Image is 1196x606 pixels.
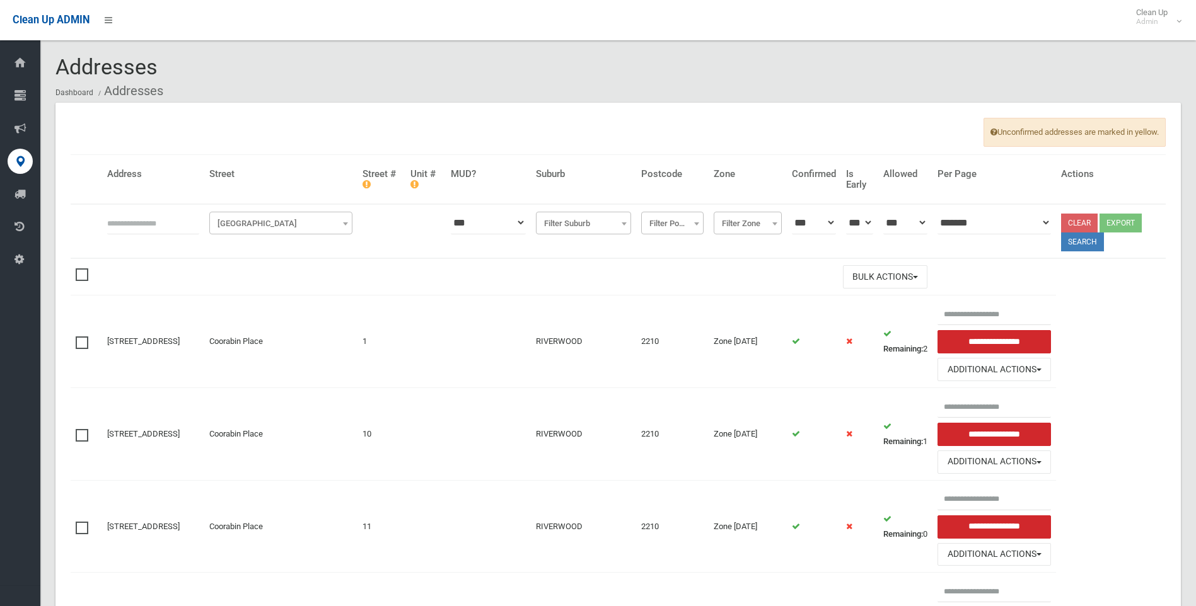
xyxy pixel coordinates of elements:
td: Zone [DATE] [709,388,787,481]
span: Unconfirmed addresses are marked in yellow. [984,118,1166,147]
td: 10 [357,388,406,481]
span: Filter Zone [717,215,779,232]
span: Filter Zone [714,212,782,234]
td: Zone [DATE] [709,480,787,573]
td: RIVERWOOD [531,480,636,573]
span: Filter Suburb [539,215,628,232]
td: 2210 [636,480,709,573]
h4: Unit # [410,169,441,190]
button: Additional Actions [938,358,1051,381]
strong: Remaining: [883,529,923,539]
h4: Per Page [938,169,1051,180]
span: Filter Postcode [644,215,700,232]
td: Coorabin Place [204,295,357,388]
h4: Street [209,169,352,180]
a: [STREET_ADDRESS] [107,522,180,531]
td: Zone [DATE] [709,295,787,388]
td: RIVERWOOD [531,388,636,481]
h4: Is Early [846,169,873,190]
h4: Zone [714,169,782,180]
button: Additional Actions [938,450,1051,474]
a: [STREET_ADDRESS] [107,429,180,438]
span: Filter Street [209,212,352,234]
span: Filter Postcode [641,212,704,234]
td: 2210 [636,388,709,481]
h4: Address [107,169,199,180]
h4: MUD? [451,169,526,180]
td: 0 [878,480,932,573]
td: Coorabin Place [204,480,357,573]
span: Filter Street [212,215,349,232]
h4: Street # [363,169,401,190]
a: [STREET_ADDRESS] [107,336,180,346]
td: Coorabin Place [204,388,357,481]
strong: Remaining: [883,437,923,446]
a: Clear [1061,214,1098,232]
span: Clean Up [1130,8,1180,26]
td: RIVERWOOD [531,295,636,388]
span: Filter Suburb [536,212,631,234]
button: Bulk Actions [843,265,927,289]
strong: Remaining: [883,344,923,353]
a: Dashboard [55,88,93,97]
h4: Confirmed [792,169,836,180]
h4: Actions [1061,169,1161,180]
button: Export [1100,214,1142,232]
td: 2210 [636,295,709,388]
td: 11 [357,480,406,573]
li: Addresses [95,79,163,103]
button: Additional Actions [938,543,1051,566]
h4: Suburb [536,169,631,180]
td: 2 [878,295,932,388]
small: Admin [1136,17,1168,26]
button: Search [1061,232,1104,251]
h4: Allowed [883,169,927,180]
td: 1 [357,295,406,388]
h4: Postcode [641,169,704,180]
span: Addresses [55,54,158,79]
td: 1 [878,388,932,481]
span: Clean Up ADMIN [13,14,90,26]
